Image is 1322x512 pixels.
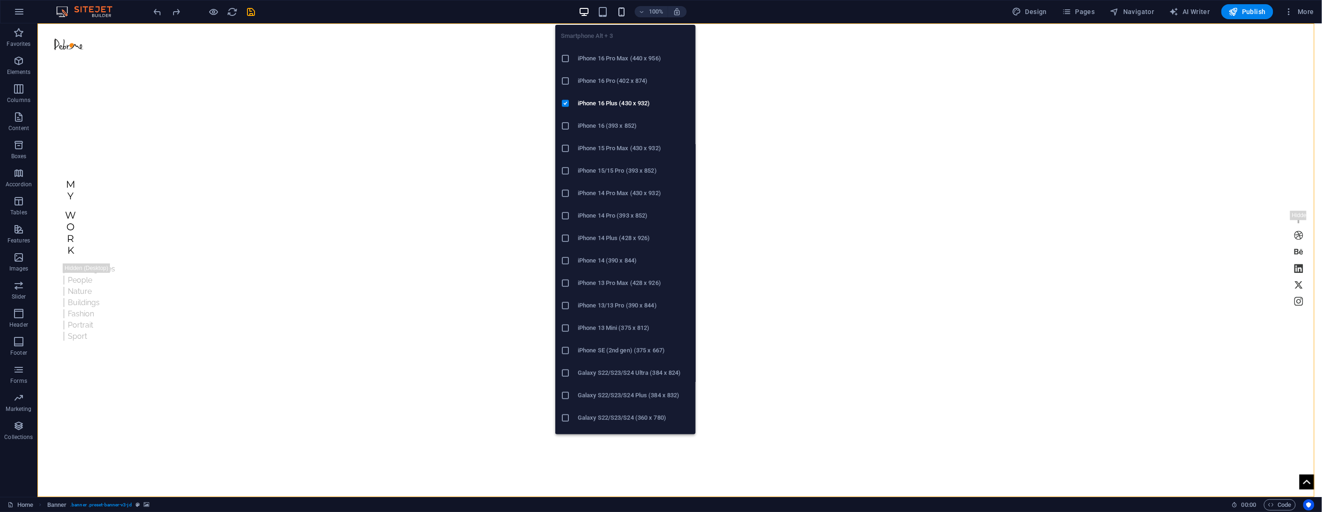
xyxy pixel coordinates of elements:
[1242,499,1256,511] span: 00 00
[11,153,27,160] p: Boxes
[1166,4,1214,19] button: AI Writer
[1285,7,1314,16] span: More
[7,237,30,244] p: Features
[578,188,690,199] h6: iPhone 14 Pro Max (430 x 932)
[1303,499,1315,511] button: Usercentrics
[47,499,67,511] span: Click to select. Double-click to edit
[144,502,149,507] i: This element contains a background
[227,6,238,17] button: reload
[10,377,27,385] p: Forms
[578,120,690,132] h6: iPhone 16 (393 x 852)
[1264,499,1296,511] button: Code
[10,349,27,357] p: Footer
[1012,7,1047,16] span: Design
[578,255,690,266] h6: iPhone 14 (390 x 844)
[649,6,664,17] h6: 100%
[246,6,257,17] button: save
[1229,7,1266,16] span: Publish
[8,124,29,132] p: Content
[1106,4,1158,19] button: Navigator
[171,6,182,17] button: redo
[9,265,29,272] p: Images
[578,278,690,289] h6: iPhone 13 Pro Max (428 x 926)
[6,181,32,188] p: Accordion
[7,96,30,104] p: Columns
[578,165,690,176] h6: iPhone 15/15 Pro (393 x 852)
[578,390,690,401] h6: Galaxy S22/S23/S24 Plus (384 x 832)
[153,7,163,17] i: Undo: Add element (Ctrl+Z)
[246,7,257,17] i: Save (Ctrl+S)
[1248,501,1249,508] span: :
[1062,7,1095,16] span: Pages
[578,233,690,244] h6: iPhone 14 Plus (428 x 926)
[171,7,182,17] i: Redo: Change HTML (Ctrl+Y, ⌘+Y)
[136,502,140,507] i: This element is a customizable preset
[635,6,668,17] button: 100%
[1009,4,1051,19] div: Design (Ctrl+Alt+Y)
[1221,4,1273,19] button: Publish
[7,40,30,48] p: Favorites
[4,433,33,441] p: Collections
[578,322,690,334] h6: iPhone 13 Mini (375 x 812)
[1169,7,1210,16] span: AI Writer
[578,367,690,379] h6: Galaxy S22/S23/S24 Ultra (384 x 824)
[54,6,124,17] img: Editor Logo
[673,7,682,16] i: On resize automatically adjust zoom level to fit chosen device.
[578,210,690,221] h6: iPhone 14 Pro (393 x 852)
[578,345,690,356] h6: iPhone SE (2nd gen) (375 x 667)
[7,499,33,511] a: Click to cancel selection. Double-click to open Pages
[7,68,31,76] p: Elements
[1058,4,1098,19] button: Pages
[578,412,690,424] h6: Galaxy S22/S23/S24 (360 x 780)
[578,53,690,64] h6: iPhone 16 Pro Max (440 x 956)
[70,499,132,511] span: . banner .preset-banner-v3-jd
[152,6,163,17] button: undo
[1110,7,1155,16] span: Navigator
[578,75,690,87] h6: iPhone 16 Pro (402 x 874)
[1232,499,1257,511] h6: Session time
[1009,4,1051,19] button: Design
[12,293,26,300] p: Slider
[9,321,28,329] p: Header
[10,209,27,216] p: Tables
[6,405,31,413] p: Marketing
[1281,4,1318,19] button: More
[578,300,690,311] h6: iPhone 13/13 Pro (390 x 844)
[578,98,690,109] h6: iPhone 16 Plus (430 x 932)
[578,143,690,154] h6: iPhone 15 Pro Max (430 x 932)
[227,7,238,17] i: Reload page
[47,499,149,511] nav: breadcrumb
[1268,499,1292,511] span: Code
